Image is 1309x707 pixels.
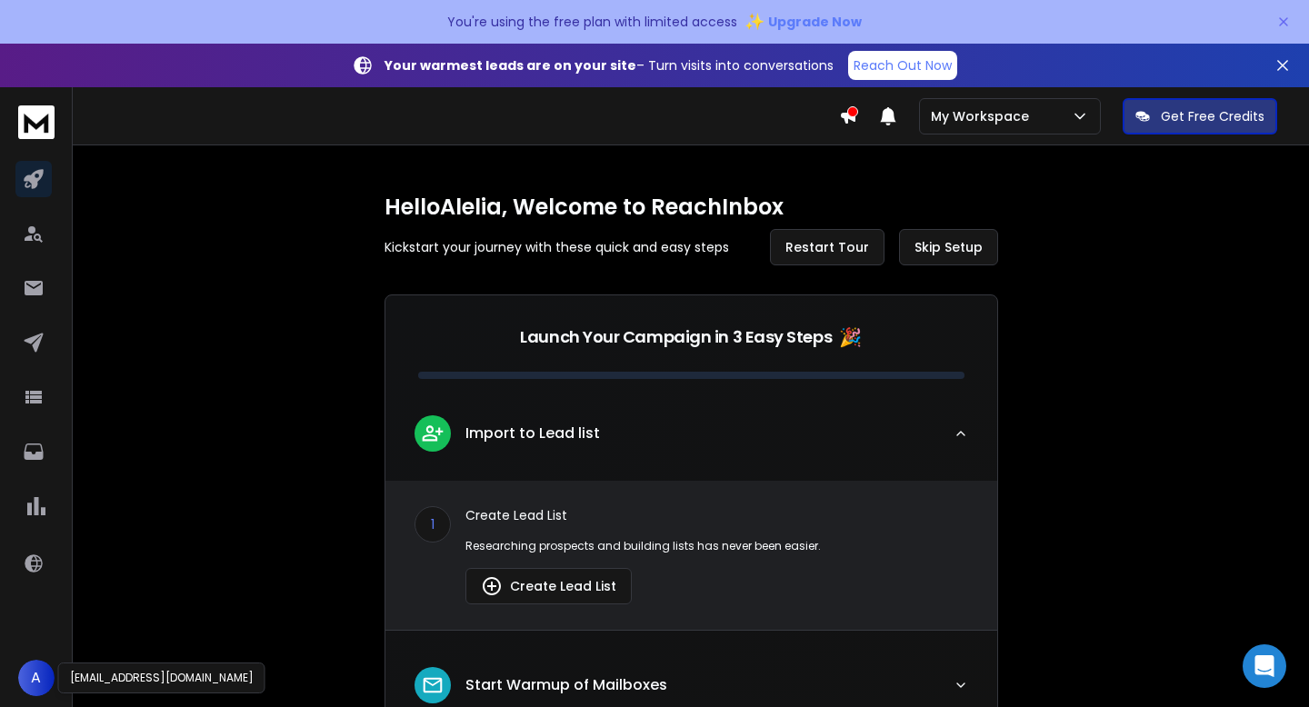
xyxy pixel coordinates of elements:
p: Start Warmup of Mailboxes [465,674,667,696]
p: Import to Lead list [465,423,600,444]
div: [EMAIL_ADDRESS][DOMAIN_NAME] [58,662,265,693]
span: Upgrade Now [768,13,862,31]
strong: Your warmest leads are on your site [385,56,636,75]
h1: Hello Alelia , Welcome to ReachInbox [385,193,998,222]
div: 1 [415,506,451,543]
p: Researching prospects and building lists has never been easier. [465,539,968,553]
div: leadImport to Lead list [385,481,997,630]
div: Open Intercom Messenger [1243,644,1286,688]
button: Create Lead List [465,568,632,604]
button: Get Free Credits [1123,98,1277,134]
button: A [18,660,55,696]
button: Restart Tour [770,229,884,265]
p: Create Lead List [465,506,968,524]
img: logo [18,105,55,139]
span: Skip Setup [914,238,983,256]
p: You're using the free plan with limited access [447,13,737,31]
img: lead [421,422,445,444]
img: lead [481,575,503,597]
span: ✨ [744,9,764,35]
p: Kickstart your journey with these quick and easy steps [385,238,729,256]
button: leadImport to Lead list [385,401,997,481]
p: My Workspace [931,107,1036,125]
img: lead [421,673,445,697]
p: Get Free Credits [1161,107,1264,125]
p: Launch Your Campaign in 3 Easy Steps [520,324,832,350]
p: – Turn visits into conversations [385,56,834,75]
p: Reach Out Now [854,56,952,75]
a: Reach Out Now [848,51,957,80]
span: 🎉 [839,324,862,350]
button: ✨Upgrade Now [744,4,862,40]
button: Skip Setup [899,229,998,265]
